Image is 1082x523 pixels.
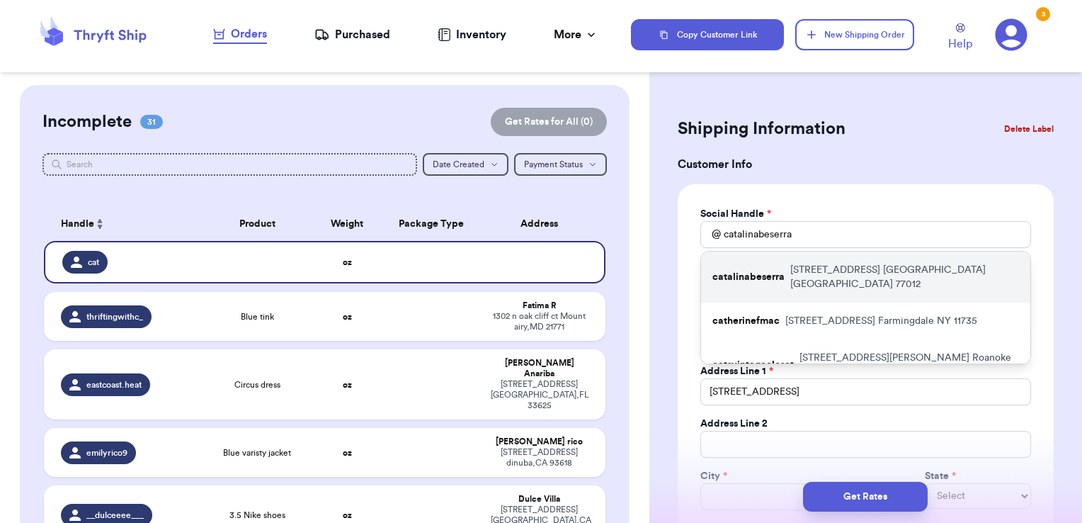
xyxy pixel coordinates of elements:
[343,313,352,321] strong: oz
[482,207,606,241] th: Address
[213,26,267,43] div: Orders
[491,300,589,311] div: Fatima R
[925,469,956,483] label: State
[343,381,352,389] strong: oz
[678,118,845,140] h2: Shipping Information
[998,113,1059,145] button: Delete Label
[554,26,598,43] div: More
[799,351,1019,379] p: [STREET_ADDRESS][PERSON_NAME] Roanoke VA 24013
[241,311,274,322] span: Blue tink
[712,314,780,328] p: catherinefmac
[491,494,589,505] div: Dulce Villa
[712,270,785,284] p: catalinabeserra
[86,311,143,322] span: thriftingwithc_
[42,111,132,133] h2: Incomplete
[790,263,1019,291] p: [STREET_ADDRESS] [GEOGRAPHIC_DATA] [GEOGRAPHIC_DATA] 77012
[140,115,163,129] span: 31
[995,18,1027,51] a: 3
[438,26,506,43] a: Inventory
[86,510,144,521] span: __dulceeee___
[491,437,589,447] div: [PERSON_NAME] rico
[514,153,607,176] button: Payment Status
[61,217,94,232] span: Handle
[343,449,352,457] strong: oz
[785,314,977,328] p: [STREET_ADDRESS] Farmingdale NY 11735
[700,364,773,378] label: Address Line 1
[700,469,727,483] label: City
[948,35,972,52] span: Help
[86,447,127,459] span: emilyrico9
[803,482,928,512] button: Get Rates
[86,379,142,390] span: eastcoast.heat
[631,19,784,50] button: Copy Customer Link
[795,19,914,50] button: New Shipping Order
[234,379,280,390] span: Circus dress
[491,447,589,468] div: [STREET_ADDRESS] dinuba , CA 93618
[381,207,482,241] th: Package Type
[712,358,794,372] p: catsvintagecloset
[229,510,285,521] span: 3.5 Nike shoes
[223,447,291,459] span: Blue varisty jacket
[423,153,508,176] button: Date Created
[491,311,589,332] div: 1302 n oak cliff ct Mount airy , MD 21771
[343,511,352,519] strong: oz
[314,26,390,43] a: Purchased
[524,160,583,169] span: Payment Status
[491,358,589,379] div: [PERSON_NAME] Anariba
[213,26,267,44] a: Orders
[1036,7,1050,21] div: 3
[491,379,589,411] div: [STREET_ADDRESS] [GEOGRAPHIC_DATA] , FL 33625
[201,207,314,241] th: Product
[314,207,381,241] th: Weight
[700,417,768,431] label: Address Line 2
[700,207,771,221] label: Social Handle
[700,221,721,248] div: @
[433,160,484,169] span: Date Created
[948,23,972,52] a: Help
[343,258,352,266] strong: oz
[42,153,418,176] input: Search
[491,108,607,136] button: Get Rates for All (0)
[678,156,1054,173] h3: Customer Info
[94,215,106,232] button: Sort ascending
[88,257,99,268] span: cat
